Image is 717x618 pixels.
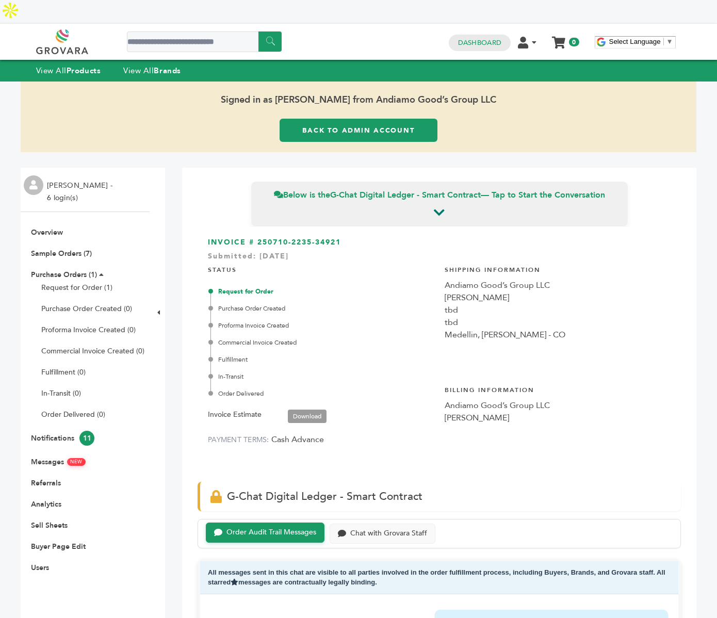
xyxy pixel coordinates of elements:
a: MessagesNEW [31,457,86,467]
div: [PERSON_NAME] [445,291,671,304]
a: Users [31,563,49,573]
div: Purchase Order Created [210,304,434,313]
div: tbd [445,316,671,329]
div: In-Transit [210,372,434,381]
span: NEW [67,458,86,466]
a: Request for Order (1) [41,283,112,292]
div: Commercial Invoice Created [210,338,434,347]
input: Search a product or brand... [127,31,282,52]
a: Proforma Invoice Created (0) [41,325,136,335]
span: 0 [569,38,579,46]
a: My Cart [552,33,564,44]
a: Overview [31,227,63,237]
a: Notifications11 [31,433,94,443]
div: Proforma Invoice Created [210,321,434,330]
span: Below is the — Tap to Start the Conversation [274,189,605,201]
span: Select Language [609,38,661,45]
span: ▼ [666,38,673,45]
div: Order Audit Trail Messages [226,528,316,537]
a: Referrals [31,478,61,488]
div: Andiamo Good’s Group LLC [445,399,671,412]
a: View AllBrands [123,66,181,76]
strong: Products [67,66,101,76]
a: Fulfillment (0) [41,367,86,377]
a: Back to Admin Account [280,119,437,142]
a: Purchase Order Created (0) [41,304,132,314]
h3: INVOICE # 250710-2235-34921 [208,237,671,248]
a: Purchase Orders (1) [31,270,97,280]
a: Dashboard [458,38,501,47]
div: Medellin, [PERSON_NAME] - CO [445,329,671,341]
div: Submitted: [DATE] [208,251,671,267]
a: In-Transit (0) [41,388,81,398]
div: Fulfillment [210,355,434,364]
label: PAYMENT TERMS: [208,435,269,445]
span: Signed in as [PERSON_NAME] from Andiamo Good’s Group LLC [21,82,696,119]
h4: STATUS [208,258,434,280]
div: Order Delivered [210,389,434,398]
h4: Shipping Information [445,258,671,280]
div: Request for Order [210,287,434,296]
div: Andiamo Good’s Group LLC [445,279,671,291]
strong: G-Chat Digital Ledger - Smart Contract [330,189,481,201]
img: profile.png [24,175,43,195]
a: Order Delivered (0) [41,410,105,419]
li: [PERSON_NAME] - 6 login(s) [47,180,115,204]
a: Download [288,410,327,423]
div: Chat with Grovara Staff [350,529,427,538]
span: 11 [79,431,94,446]
span: Cash Advance [271,434,324,445]
a: Sell Sheets [31,521,68,530]
a: Analytics [31,499,61,509]
a: Select Language​ [609,38,673,45]
a: View AllProducts [36,66,101,76]
a: Commercial Invoice Created (0) [41,346,144,356]
h4: Billing Information [445,378,671,400]
div: tbd [445,304,671,316]
div: [PERSON_NAME] [445,412,671,424]
a: Buyer Page Edit [31,542,86,551]
a: Sample Orders (7) [31,249,92,258]
label: Invoice Estimate [208,409,262,421]
span: G-Chat Digital Ledger - Smart Contract [227,489,422,504]
div: All messages sent in this chat are visible to all parties involved in the order fulfillment proce... [200,561,678,594]
strong: Brands [154,66,181,76]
